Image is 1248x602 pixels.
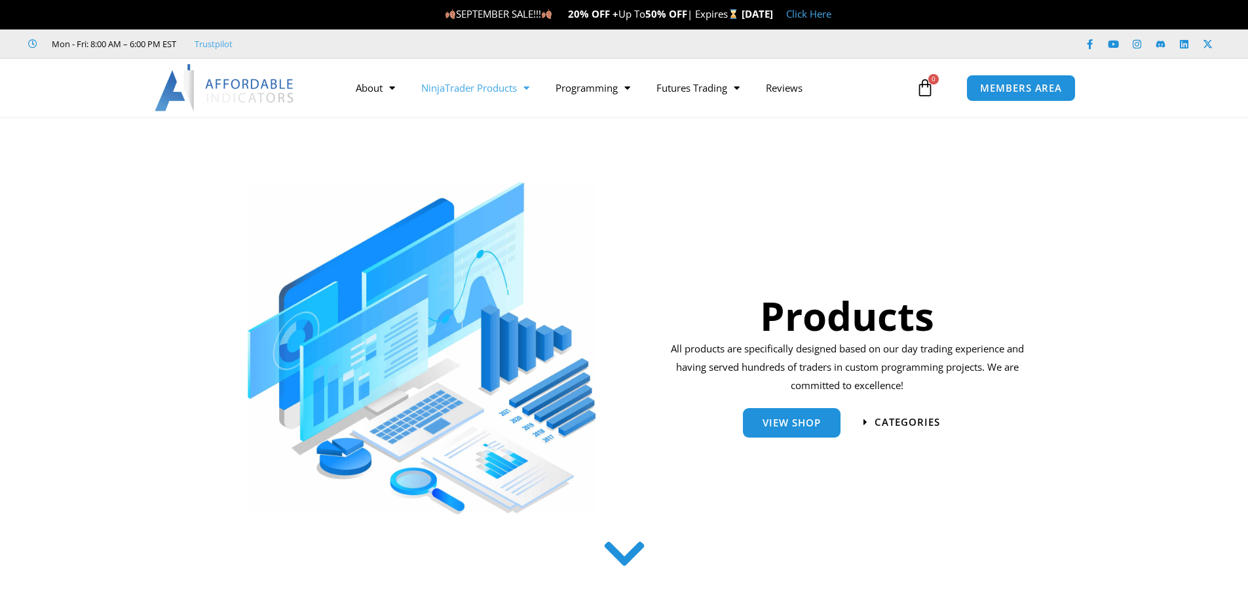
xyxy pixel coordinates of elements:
[542,73,643,103] a: Programming
[666,340,1029,395] p: All products are specifically designed based on our day trading experience and having served hund...
[445,7,742,20] span: SEPTEMBER SALE!!! Up To | Expires
[896,69,954,107] a: 0
[966,75,1076,102] a: MEMBERS AREA
[728,9,738,19] img: ⌛
[343,73,913,103] nav: Menu
[248,182,596,514] img: ProductsSection scaled | Affordable Indicators – NinjaTrader
[753,73,816,103] a: Reviews
[568,7,618,20] strong: 20% OFF +
[155,64,295,111] img: LogoAI | Affordable Indicators – NinjaTrader
[195,36,233,52] a: Trustpilot
[645,7,687,20] strong: 50% OFF
[408,73,542,103] a: NinjaTrader Products
[875,417,940,427] span: categories
[643,73,753,103] a: Futures Trading
[542,9,552,19] img: 🍂
[980,83,1062,93] span: MEMBERS AREA
[743,408,841,438] a: View Shop
[742,7,773,20] strong: [DATE]
[48,36,176,52] span: Mon - Fri: 8:00 AM – 6:00 PM EST
[786,7,831,20] a: Click Here
[343,73,408,103] a: About
[928,74,939,85] span: 0
[666,288,1029,343] h1: Products
[445,9,455,19] img: 🍂
[763,418,821,428] span: View Shop
[863,417,940,427] a: categories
